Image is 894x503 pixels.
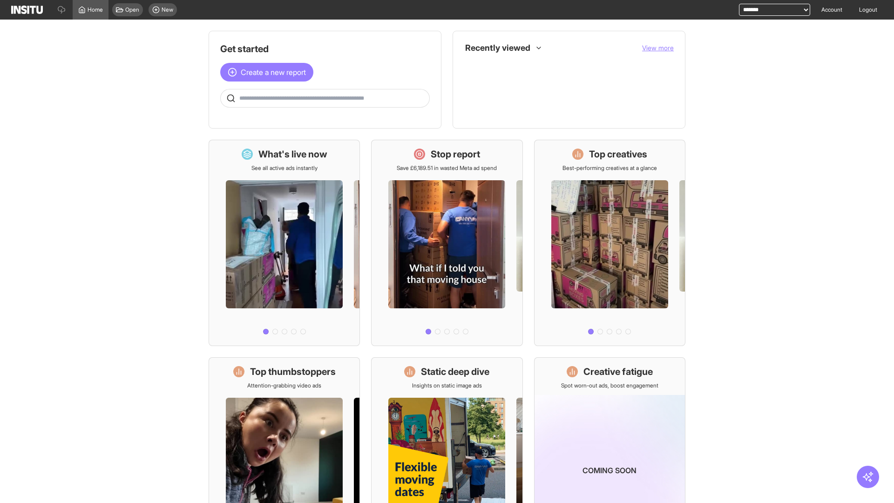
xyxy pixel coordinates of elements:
[250,365,336,378] h1: Top thumbstoppers
[209,140,360,346] a: What's live nowSee all active ads instantly
[562,164,657,172] p: Best-performing creatives at a glance
[251,164,318,172] p: See all active ads instantly
[125,6,139,14] span: Open
[258,148,327,161] h1: What's live now
[11,6,43,14] img: Logo
[412,382,482,389] p: Insights on static image ads
[589,148,647,161] h1: Top creatives
[247,382,321,389] p: Attention-grabbing video ads
[162,6,173,14] span: New
[88,6,103,14] span: Home
[642,44,674,52] span: View more
[421,365,489,378] h1: Static deep dive
[431,148,480,161] h1: Stop report
[534,140,685,346] a: Top creativesBest-performing creatives at a glance
[241,67,306,78] span: Create a new report
[220,42,430,55] h1: Get started
[220,63,313,82] button: Create a new report
[397,164,497,172] p: Save £6,189.51 in wasted Meta ad spend
[642,43,674,53] button: View more
[371,140,522,346] a: Stop reportSave £6,189.51 in wasted Meta ad spend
